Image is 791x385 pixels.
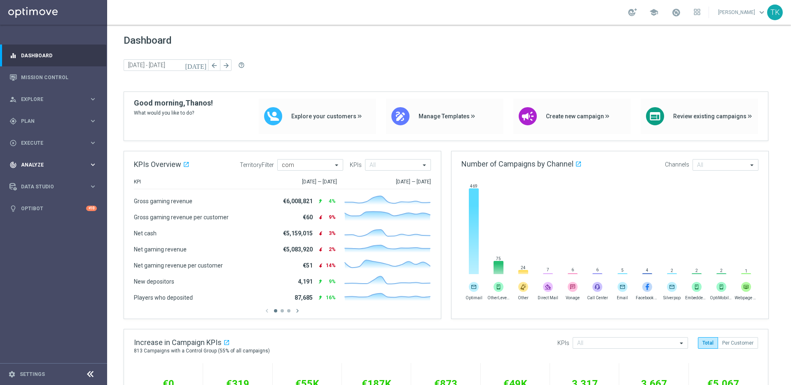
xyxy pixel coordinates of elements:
span: Execute [21,141,89,146]
i: keyboard_arrow_right [89,95,97,103]
div: +10 [86,206,97,211]
i: keyboard_arrow_right [89,161,97,169]
a: Mission Control [21,66,97,88]
div: Explore [9,96,89,103]
div: Optibot [9,197,97,219]
i: settings [8,371,16,378]
div: Data Studio [9,183,89,190]
a: Dashboard [21,45,97,66]
button: Data Studio keyboard_arrow_right [9,183,97,190]
button: equalizer Dashboard [9,52,97,59]
button: play_circle_outline Execute keyboard_arrow_right [9,140,97,146]
span: Analyze [21,162,89,167]
i: equalizer [9,52,17,59]
div: Plan [9,117,89,125]
span: keyboard_arrow_down [757,8,766,17]
i: keyboard_arrow_right [89,183,97,190]
button: track_changes Analyze keyboard_arrow_right [9,162,97,168]
button: person_search Explore keyboard_arrow_right [9,96,97,103]
div: TK [767,5,783,20]
span: school [649,8,658,17]
div: Dashboard [9,45,97,66]
button: Mission Control [9,74,97,81]
div: Mission Control [9,66,97,88]
span: Data Studio [21,184,89,189]
a: Optibot [21,197,86,219]
i: person_search [9,96,17,103]
i: gps_fixed [9,117,17,125]
i: lightbulb [9,205,17,212]
a: [PERSON_NAME]keyboard_arrow_down [717,6,767,19]
a: Settings [20,372,45,377]
button: lightbulb Optibot +10 [9,205,97,212]
div: Analyze [9,161,89,169]
i: keyboard_arrow_right [89,117,97,125]
span: Explore [21,97,89,102]
div: Execute [9,139,89,147]
i: track_changes [9,161,17,169]
span: Plan [21,119,89,124]
button: gps_fixed Plan keyboard_arrow_right [9,118,97,124]
i: play_circle_outline [9,139,17,147]
i: keyboard_arrow_right [89,139,97,147]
